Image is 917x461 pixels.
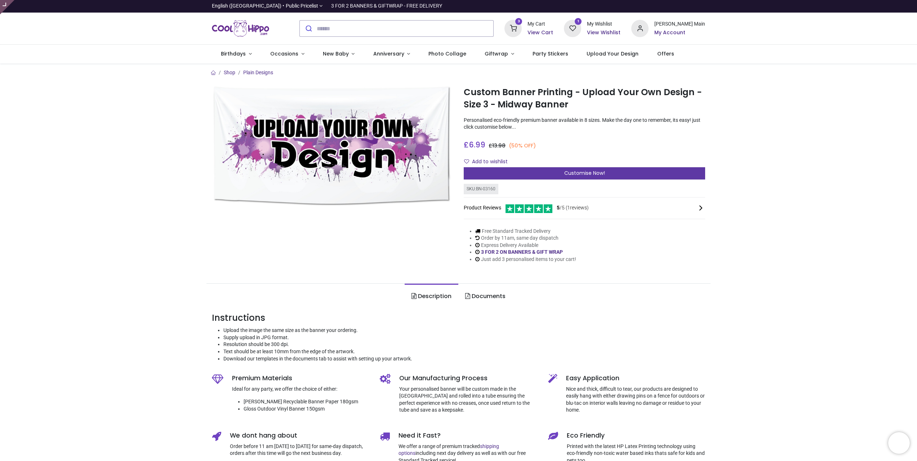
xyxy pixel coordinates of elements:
[270,50,298,57] span: Occasions
[464,156,514,168] button: Add to wishlistAdd to wishlist
[405,284,458,309] a: Description
[212,18,270,39] img: Cool Hippo
[557,204,589,212] span: /5 ( 1 reviews)
[244,405,369,413] li: Gloss Outdoor Vinyl Banner 150gsm
[313,45,364,63] a: New Baby
[575,18,582,25] sup: 1
[464,184,498,194] div: SKU: BN-03160
[654,29,705,36] a: My Account
[564,169,605,177] span: Customise Now!
[504,25,522,31] a: 3
[323,50,349,57] span: New Baby
[223,348,705,355] li: Text should be at least 10mm from the edge of the artwork.
[464,139,485,150] span: £
[492,142,506,149] span: 13.98
[464,86,705,111] h1: Custom Banner Printing - Upload Your Own Design - Size 3 - Midway Banner
[566,386,705,414] p: Nice and thick, difficult to tear, our products are designed to easily hang with either drawing p...
[566,374,705,383] h5: Easy Application
[230,443,369,457] p: Order before 11 am [DATE] to [DATE] for same-day dispatch, orders after this time will go the nex...
[554,3,705,10] iframe: Customer reviews powered by Trustpilot
[587,29,620,36] a: View Wishlist
[212,85,453,206] img: Custom Banner Printing - Upload Your Own Design - Size 3 - Midway Banner
[399,431,537,440] h5: Need it Fast?
[261,45,313,63] a: Occasions
[232,386,369,393] p: Ideal for any party, we offer the choice of either:
[654,21,705,28] div: [PERSON_NAME] Main
[485,50,508,57] span: Giftwrap
[469,139,485,150] span: 6.99
[509,142,536,150] small: (50% OFF)
[657,50,674,57] span: Offers
[587,50,638,57] span: Upload Your Design
[587,21,620,28] div: My Wishlist
[230,431,369,440] h5: We dont hang about
[223,334,705,341] li: Supply upload in JPG format.
[364,45,419,63] a: Anniversary
[223,327,705,334] li: Upload the image the same size as the banner your ordering.
[888,432,910,454] iframe: Brevo live chat
[475,235,576,242] li: Order by 11am, same day dispatch
[399,386,537,414] p: Your personalised banner will be custom made in the [GEOGRAPHIC_DATA] and rolled into a tube ensu...
[224,70,235,75] a: Shop
[243,70,273,75] a: Plain Designs
[464,203,705,213] div: Product Reviews
[300,21,317,36] button: Submit
[475,242,576,249] li: Express Delivery Available
[212,312,705,324] h3: Instructions
[331,3,442,10] div: 3 FOR 2 BANNERS & GIFTWRAP - FREE DELIVERY
[244,398,369,405] li: [PERSON_NAME] Recyclable Banner Paper 180gsm
[428,50,466,57] span: Photo Collage
[464,159,469,164] i: Add to wishlist
[533,50,568,57] span: Party Stickers
[373,50,404,57] span: Anniversary
[212,18,270,39] a: Logo of Cool Hippo
[223,355,705,363] li: Download our templates in the documents tab to assist with setting up your artwork.
[212,3,323,10] a: English ([GEOGRAPHIC_DATA]) •Public Pricelist
[564,25,581,31] a: 1
[286,3,318,10] span: Public Pricelist
[515,18,522,25] sup: 3
[475,228,576,235] li: Free Standard Tracked Delivery
[232,374,369,383] h5: Premium Materials
[481,249,563,255] a: 3 FOR 2 ON BANNERS & GIFT WRAP
[212,45,261,63] a: Birthdays
[476,45,524,63] a: Giftwrap
[223,341,705,348] li: Resolution should be 300 dpi.
[399,374,537,383] h5: Our Manufacturing Process
[221,50,246,57] span: Birthdays
[458,284,512,309] a: Documents
[528,29,553,36] a: View Cart
[557,205,560,210] span: 5
[475,256,576,263] li: Just add 3 personalised items to your cart!
[464,117,705,131] p: Personalised eco-friendly premium banner available in 8 sizes. Make the day one to remember, its ...
[567,431,705,440] h5: Eco Friendly
[489,142,506,149] span: £
[528,21,553,28] div: My Cart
